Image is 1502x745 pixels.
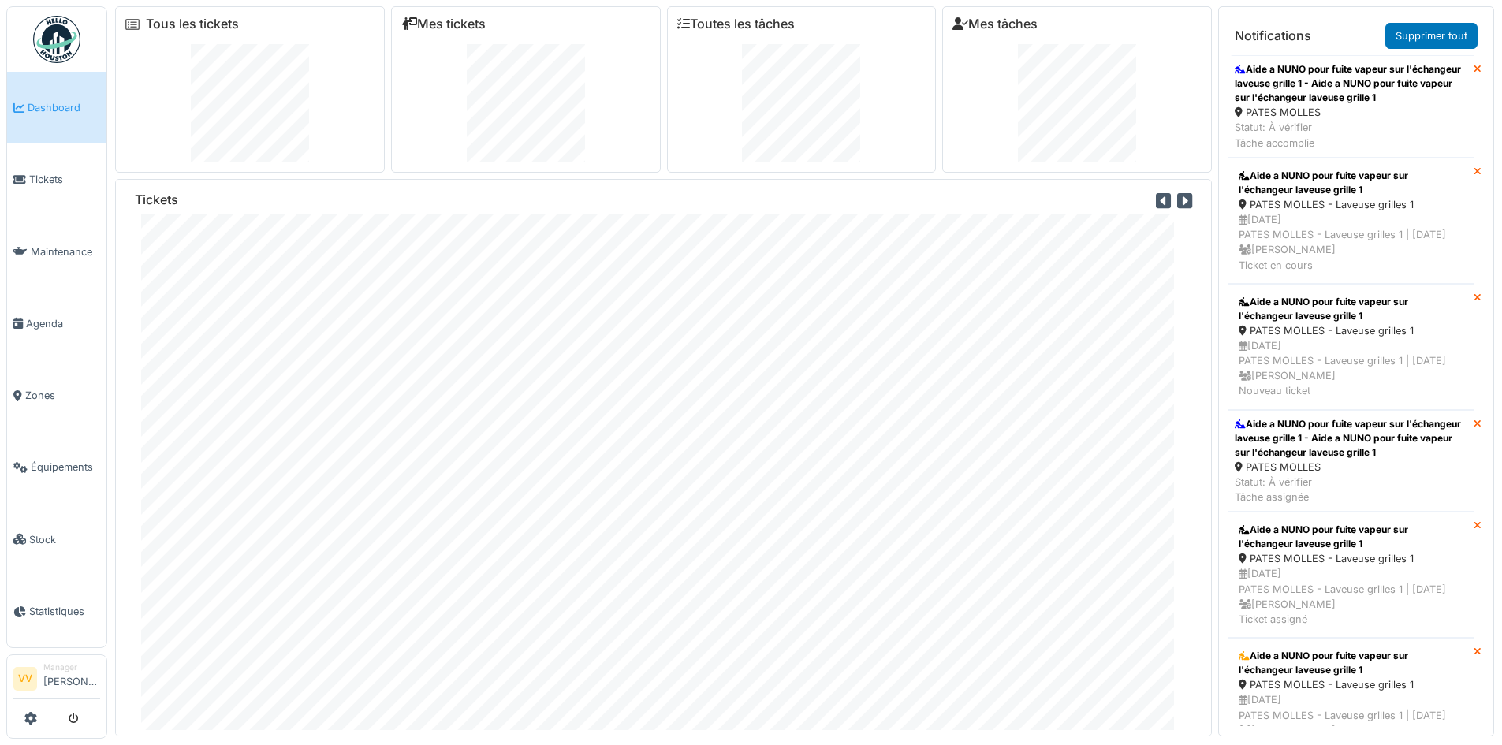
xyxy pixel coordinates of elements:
[1235,28,1311,43] h6: Notifications
[1239,677,1463,692] div: PATES MOLLES - Laveuse grilles 1
[7,504,106,576] a: Stock
[26,316,100,331] span: Agenda
[28,100,100,115] span: Dashboard
[33,16,80,63] img: Badge_color-CXgf-gQk.svg
[1239,212,1463,273] div: [DATE] PATES MOLLES - Laveuse grilles 1 | [DATE] [PERSON_NAME] Ticket en cours
[43,661,100,673] div: Manager
[1239,649,1463,677] div: Aide a NUNO pour fuite vapeur sur l'échangeur laveuse grille 1
[7,72,106,143] a: Dashboard
[1239,295,1463,323] div: Aide a NUNO pour fuite vapeur sur l'échangeur laveuse grille 1
[1239,551,1463,566] div: PATES MOLLES - Laveuse grilles 1
[1239,523,1463,551] div: Aide a NUNO pour fuite vapeur sur l'échangeur laveuse grille 1
[1235,475,1467,505] div: Statut: À vérifier Tâche assignée
[1385,23,1478,49] a: Supprimer tout
[1228,284,1474,410] a: Aide a NUNO pour fuite vapeur sur l'échangeur laveuse grille 1 PATES MOLLES - Laveuse grilles 1 [...
[146,17,239,32] a: Tous les tickets
[29,604,100,619] span: Statistiques
[7,431,106,503] a: Équipements
[1239,566,1463,627] div: [DATE] PATES MOLLES - Laveuse grilles 1 | [DATE] [PERSON_NAME] Ticket assigné
[7,288,106,359] a: Agenda
[1235,105,1467,120] div: PATES MOLLES
[13,667,37,691] li: VV
[1235,460,1467,475] div: PATES MOLLES
[135,192,178,207] h6: Tickets
[29,532,100,547] span: Stock
[1228,512,1474,638] a: Aide a NUNO pour fuite vapeur sur l'échangeur laveuse grille 1 PATES MOLLES - Laveuse grilles 1 [...
[31,460,100,475] span: Équipements
[1239,169,1463,197] div: Aide a NUNO pour fuite vapeur sur l'échangeur laveuse grille 1
[1235,62,1467,105] div: Aide a NUNO pour fuite vapeur sur l'échangeur laveuse grille 1 - Aide a NUNO pour fuite vapeur su...
[29,172,100,187] span: Tickets
[13,661,100,699] a: VV Manager[PERSON_NAME]
[43,661,100,695] li: [PERSON_NAME]
[1235,120,1467,150] div: Statut: À vérifier Tâche accomplie
[952,17,1038,32] a: Mes tâches
[1228,55,1474,158] a: Aide a NUNO pour fuite vapeur sur l'échangeur laveuse grille 1 - Aide a NUNO pour fuite vapeur su...
[1228,410,1474,512] a: Aide a NUNO pour fuite vapeur sur l'échangeur laveuse grille 1 - Aide a NUNO pour fuite vapeur su...
[7,143,106,215] a: Tickets
[677,17,795,32] a: Toutes les tâches
[7,216,106,288] a: Maintenance
[1239,338,1463,399] div: [DATE] PATES MOLLES - Laveuse grilles 1 | [DATE] [PERSON_NAME] Nouveau ticket
[1235,417,1467,460] div: Aide a NUNO pour fuite vapeur sur l'échangeur laveuse grille 1 - Aide a NUNO pour fuite vapeur su...
[7,359,106,431] a: Zones
[401,17,486,32] a: Mes tickets
[25,388,100,403] span: Zones
[7,576,106,647] a: Statistiques
[1239,323,1463,338] div: PATES MOLLES - Laveuse grilles 1
[1228,158,1474,284] a: Aide a NUNO pour fuite vapeur sur l'échangeur laveuse grille 1 PATES MOLLES - Laveuse grilles 1 [...
[1239,197,1463,212] div: PATES MOLLES - Laveuse grilles 1
[31,244,100,259] span: Maintenance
